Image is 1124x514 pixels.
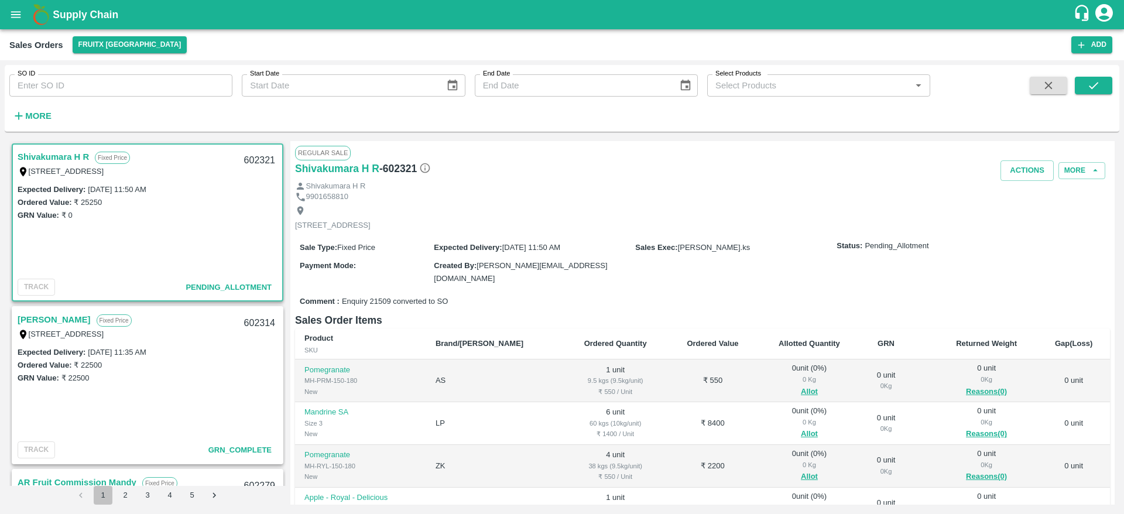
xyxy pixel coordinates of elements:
[304,386,417,397] div: New
[295,220,371,231] p: [STREET_ADDRESS]
[870,466,902,477] div: 0 Kg
[911,78,926,93] button: Open
[584,339,647,348] b: Ordered Quantity
[295,146,351,160] span: Regular Sale
[475,74,670,97] input: End Date
[767,406,852,441] div: 0 unit ( 0 %)
[186,283,272,292] span: Pending_Allotment
[502,243,560,252] span: [DATE] 11:50 AM
[945,460,1028,470] div: 0 Kg
[18,373,59,382] label: GRN Value:
[945,448,1028,484] div: 0 unit
[1058,162,1105,179] button: More
[1037,402,1110,445] td: 0 unit
[250,69,279,78] label: Start Date
[674,74,697,97] button: Choose date
[801,470,818,484] button: Allot
[337,243,375,252] span: Fixed Price
[237,472,282,500] div: 602279
[2,1,29,28] button: open drawer
[300,296,340,307] label: Comment :
[18,149,89,165] a: Shivakumara H R
[95,152,130,164] p: Fixed Price
[18,211,59,220] label: GRN Value:
[1037,359,1110,402] td: 0 unit
[434,261,607,283] span: [PERSON_NAME][EMAIL_ADDRESS][DOMAIN_NAME]
[678,243,751,252] span: [PERSON_NAME].ks
[306,191,348,203] p: 9901658810
[945,374,1028,385] div: 0 Kg
[9,106,54,126] button: More
[18,361,71,369] label: Ordered Value:
[563,359,667,402] td: 1 unit
[870,423,902,434] div: 0 Kg
[801,427,818,441] button: Allot
[687,339,738,348] b: Ordered Value
[1073,4,1094,25] div: customer-support
[242,74,437,97] input: Start Date
[767,460,852,470] div: 0 Kg
[426,359,563,402] td: AS
[295,160,379,177] a: Shivakumara H R
[94,486,112,505] button: page 1
[18,475,136,490] a: AR Fruit Commission Mandy
[956,339,1017,348] b: Returned Weight
[426,445,563,488] td: ZK
[97,314,132,327] p: Fixed Price
[306,181,366,192] p: Shivakumara H R
[945,427,1028,441] button: Reasons(0)
[18,312,91,327] a: [PERSON_NAME]
[711,78,907,93] input: Select Products
[73,36,187,53] button: Select DC
[18,69,35,78] label: SO ID
[304,334,333,342] b: Product
[304,429,417,439] div: New
[426,402,563,445] td: LP
[205,486,224,505] button: Go to next page
[61,211,73,220] label: ₹ 0
[635,243,677,252] label: Sales Exec :
[61,373,90,382] label: ₹ 22500
[945,363,1028,398] div: 0 unit
[304,418,417,429] div: Size 3
[18,185,85,194] label: Expected Delivery :
[434,261,477,270] label: Created By :
[237,310,282,337] div: 602314
[300,243,337,252] label: Sale Type :
[138,486,157,505] button: Go to page 3
[304,471,417,482] div: New
[1055,339,1092,348] b: Gap(Loss)
[945,406,1028,441] div: 0 unit
[870,455,902,477] div: 0 unit
[870,370,902,392] div: 0 unit
[29,330,104,338] label: [STREET_ADDRESS]
[29,167,104,176] label: [STREET_ADDRESS]
[483,69,510,78] label: End Date
[667,402,758,445] td: ₹ 8400
[945,502,1028,512] div: 0 Kg
[116,486,135,505] button: Go to page 2
[304,407,417,418] p: Mandrine SA
[945,470,1028,484] button: Reasons(0)
[436,339,523,348] b: Brand/[PERSON_NAME]
[88,348,146,357] label: [DATE] 11:35 AM
[767,363,852,398] div: 0 unit ( 0 %)
[88,185,146,194] label: [DATE] 11:50 AM
[573,461,658,471] div: 38 kgs (9.5kg/unit)
[29,3,53,26] img: logo
[573,375,658,386] div: 9.5 kgs (9.5kg/unit)
[767,448,852,484] div: 0 unit ( 0 %)
[160,486,179,505] button: Go to page 4
[779,339,840,348] b: Allotted Quantity
[667,359,758,402] td: ₹ 550
[237,147,282,174] div: 602321
[441,74,464,97] button: Choose date
[715,69,761,78] label: Select Products
[865,241,928,252] span: Pending_Allotment
[573,503,658,514] div: 20 kgs (20kg/unit)
[1037,445,1110,488] td: 0 unit
[1094,2,1115,27] div: account of current user
[9,74,232,97] input: Enter SO ID
[1000,160,1054,181] button: Actions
